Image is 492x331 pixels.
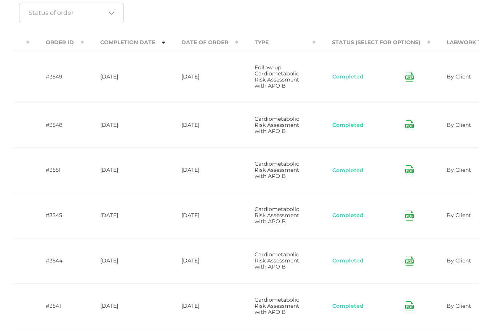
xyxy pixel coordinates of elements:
[84,238,165,283] td: [DATE]
[255,251,299,270] span: Cardiometabolic Risk Assessment with APO B
[447,302,471,309] span: By Client
[29,9,106,17] input: Search for option
[447,166,471,173] span: By Client
[29,238,84,283] td: #3544
[255,160,299,179] span: Cardiometabolic Risk Assessment with APO B
[255,296,299,315] span: Cardiometabolic Risk Assessment with APO B
[84,51,165,102] td: [DATE]
[332,122,364,129] button: Completed
[316,34,430,51] th: Status (Select for Options) : activate to sort column ascending
[165,147,238,193] td: [DATE]
[255,115,299,134] span: Cardiometabolic Risk Assessment with APO B
[255,206,299,225] span: Cardiometabolic Risk Assessment with APO B
[447,73,471,80] span: By Client
[29,147,84,193] td: #3551
[447,122,471,128] span: By Client
[332,167,364,174] button: Completed
[19,3,124,23] div: Search for option
[165,34,238,51] th: Date Of Order : activate to sort column ascending
[332,212,364,219] button: Completed
[84,193,165,238] td: [DATE]
[165,283,238,329] td: [DATE]
[84,34,165,51] th: Completion Date : activate to sort column ascending
[165,238,238,283] td: [DATE]
[255,64,299,89] span: Follow-up Cardiometabolic Risk Assessment with APO B
[165,51,238,102] td: [DATE]
[447,212,471,219] span: By Client
[84,147,165,193] td: [DATE]
[29,193,84,238] td: #3545
[84,102,165,148] td: [DATE]
[29,102,84,148] td: #3548
[29,34,84,51] th: Order ID : activate to sort column ascending
[29,283,84,329] td: #3541
[332,302,364,310] button: Completed
[29,51,84,102] td: #3549
[332,257,364,265] button: Completed
[84,283,165,329] td: [DATE]
[165,102,238,148] td: [DATE]
[447,257,471,264] span: By Client
[238,34,316,51] th: Type : activate to sort column ascending
[332,73,364,81] button: Completed
[165,193,238,238] td: [DATE]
